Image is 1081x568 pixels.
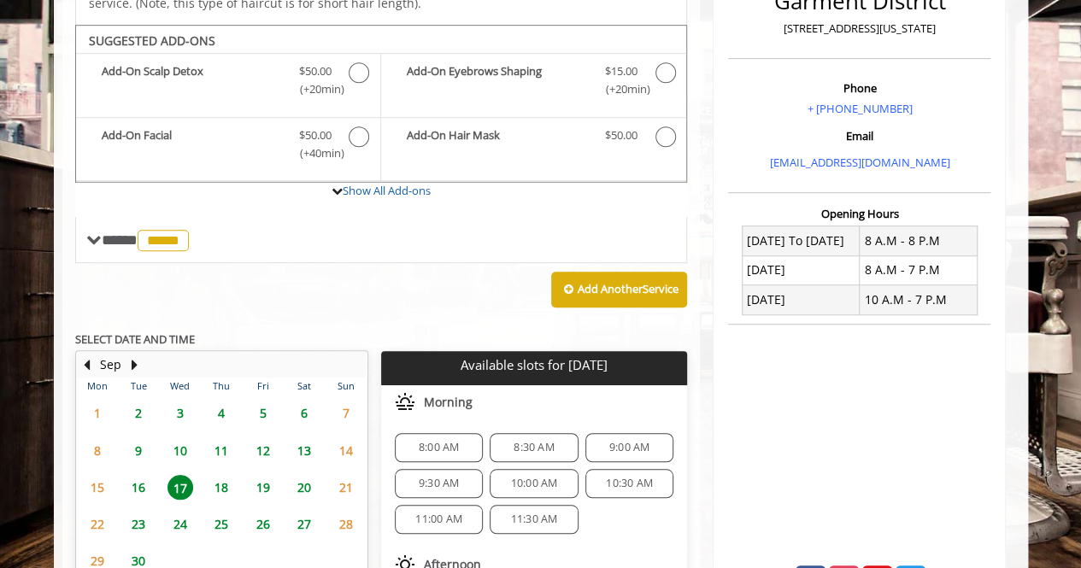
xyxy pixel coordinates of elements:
span: $50.00 [605,126,637,144]
td: Select day20 [284,469,325,506]
span: 21 [333,475,359,500]
td: Select day23 [118,506,159,542]
td: Select day28 [325,506,367,542]
h3: Opening Hours [728,208,990,220]
p: Available slots for [DATE] [388,358,680,372]
th: Sat [284,378,325,395]
div: 8:00 AM [395,433,483,462]
span: 2 [126,401,151,425]
span: 9:00 AM [609,441,649,454]
td: 8 A.M - 8 P.M [860,226,978,255]
span: (+20min ) [596,80,646,98]
b: Add-On Hair Mask [407,126,588,147]
span: 24 [167,512,193,536]
span: 10 [167,438,193,463]
label: Add-On Facial [85,126,372,167]
td: Select day12 [242,431,283,468]
span: 9 [126,438,151,463]
td: Select day24 [159,506,200,542]
div: 10:00 AM [490,469,578,498]
span: 16 [126,475,151,500]
span: 14 [333,438,359,463]
td: Select day17 [159,469,200,506]
td: Select day8 [77,431,118,468]
span: 9:30 AM [419,477,459,490]
span: 8 [85,438,110,463]
span: 11:30 AM [511,512,558,526]
button: Sep [100,355,121,374]
td: Select day11 [201,431,242,468]
label: Add-On Eyebrows Shaping [390,62,678,102]
span: 3 [167,401,193,425]
td: Select day5 [242,395,283,431]
td: Select day7 [325,395,367,431]
b: Add-On Facial [102,126,282,162]
span: 28 [333,512,359,536]
span: 19 [250,475,276,500]
span: 10:00 AM [511,477,558,490]
td: 8 A.M - 7 P.M [860,255,978,284]
span: 22 [85,512,110,536]
td: Select day14 [325,431,367,468]
div: 11:30 AM [490,505,578,534]
span: 13 [291,438,317,463]
td: Select day22 [77,506,118,542]
td: [DATE] [742,285,860,314]
span: 18 [209,475,234,500]
span: $50.00 [299,126,332,144]
th: Wed [159,378,200,395]
img: morning slots [395,392,415,413]
h3: Phone [732,82,986,94]
td: 10 A.M - 7 P.M [860,285,978,314]
span: 15 [85,475,110,500]
span: $50.00 [299,62,332,80]
th: Sun [325,378,367,395]
span: Morning [424,395,473,409]
button: Next Month [128,355,142,374]
div: 9:30 AM [395,469,483,498]
td: Select day18 [201,469,242,506]
span: 11:00 AM [415,512,462,526]
button: Add AnotherService [551,272,687,307]
b: Add-On Scalp Detox [102,62,282,98]
td: Select day10 [159,431,200,468]
div: The Made Man Haircut And Beard Trim Add-onS [75,25,688,184]
div: 10:30 AM [585,469,673,498]
b: SUGGESTED ADD-ONS [89,32,215,49]
span: 20 [291,475,317,500]
span: 17 [167,475,193,500]
span: (+40min ) [290,144,340,162]
a: + [PHONE_NUMBER] [807,101,912,116]
td: Select day21 [325,469,367,506]
th: Tue [118,378,159,395]
span: 5 [250,401,276,425]
span: 8:00 AM [419,441,459,454]
span: $15.00 [605,62,637,80]
span: 27 [291,512,317,536]
th: Thu [201,378,242,395]
td: Select day16 [118,469,159,506]
span: 26 [250,512,276,536]
td: Select day15 [77,469,118,506]
a: [EMAIL_ADDRESS][DOMAIN_NAME] [769,155,949,170]
span: 4 [209,401,234,425]
span: 7 [333,401,359,425]
h3: Email [732,130,986,142]
span: 11 [209,438,234,463]
span: 12 [250,438,276,463]
b: Add-On Eyebrows Shaping [407,62,588,98]
label: Add-On Hair Mask [390,126,678,151]
span: 6 [291,401,317,425]
td: Select day13 [284,431,325,468]
span: 25 [209,512,234,536]
td: Select day27 [284,506,325,542]
a: Show All Add-ons [343,183,431,198]
td: [DATE] To [DATE] [742,226,860,255]
button: Previous Month [80,355,94,374]
span: 8:30 AM [514,441,554,454]
td: Select day3 [159,395,200,431]
label: Add-On Scalp Detox [85,62,372,102]
b: SELECT DATE AND TIME [75,331,195,347]
div: 9:00 AM [585,433,673,462]
span: 1 [85,401,110,425]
